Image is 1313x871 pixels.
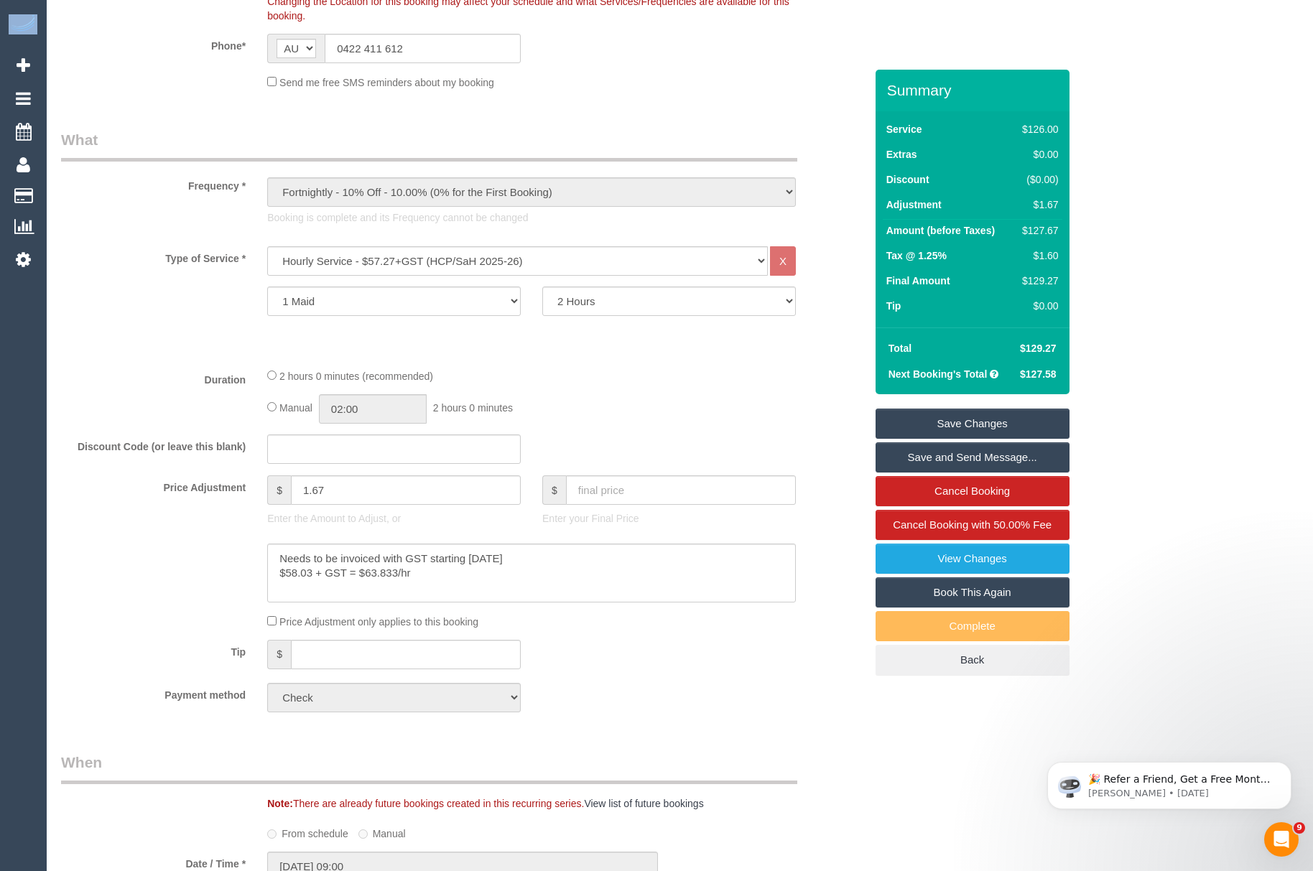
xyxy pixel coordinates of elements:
p: Enter the Amount to Adjust, or [267,511,521,526]
span: Price Adjustment only applies to this booking [279,616,478,628]
span: $127.58 [1020,368,1057,380]
a: Book This Again [876,577,1070,607]
label: From schedule [267,821,348,841]
a: Cancel Booking with 50.00% Fee [876,510,1070,540]
span: Cancel Booking with 50.00% Fee [893,518,1052,531]
label: Price Adjustment [50,475,256,495]
label: Service [886,122,922,136]
input: final price [566,475,796,505]
span: $ [267,640,291,669]
div: $1.60 [1016,248,1058,263]
p: Booking is complete and its Frequency cannot be changed [267,210,796,225]
span: 9 [1294,822,1305,834]
label: Discount Code (or leave this blank) [50,434,256,454]
span: $ [267,475,291,505]
div: ($0.00) [1016,172,1058,187]
div: $0.00 [1016,299,1058,313]
label: Manual [358,821,406,841]
a: Save Changes [876,409,1070,439]
div: There are already future bookings created in this recurring series. [256,796,875,811]
span: Manual [279,402,312,414]
label: Date / Time * [50,852,256,871]
p: Enter your Final Price [542,511,796,526]
a: View Changes [876,544,1070,574]
img: Automaid Logo [9,14,37,34]
div: $129.27 [1016,274,1058,288]
label: Extras [886,147,917,162]
label: Tip [50,640,256,659]
a: Cancel Booking [876,476,1070,506]
label: Payment method [50,683,256,702]
legend: What [61,129,797,162]
label: Phone* [50,34,256,53]
a: Save and Send Message... [876,442,1070,472]
strong: Total [889,343,911,354]
div: $127.67 [1016,223,1058,238]
strong: Next Booking's Total [889,368,988,380]
div: $1.67 [1016,197,1058,212]
label: Discount [886,172,929,187]
label: Duration [50,368,256,387]
a: Back [876,645,1070,675]
a: View list of future bookings [584,798,703,809]
span: 2 hours 0 minutes (recommended) [279,371,433,382]
input: Manual [358,829,368,839]
label: Final Amount [886,274,950,288]
span: 2 hours 0 minutes [433,402,513,414]
iframe: Intercom live chat [1264,822,1299,857]
iframe: Intercom notifications message [1026,732,1313,832]
span: $ [542,475,566,505]
input: Phone* [325,34,521,63]
div: $126.00 [1016,122,1058,136]
legend: When [61,752,797,784]
label: Type of Service * [50,246,256,266]
span: $129.27 [1020,343,1057,354]
span: Send me free SMS reminders about my booking [279,77,494,88]
label: Frequency * [50,174,256,193]
label: Adjustment [886,197,942,212]
strong: Note: [267,798,293,809]
input: From schedule [267,829,277,839]
div: $0.00 [1016,147,1058,162]
label: Tip [886,299,901,313]
label: Tax @ 1.25% [886,248,947,263]
label: Amount (before Taxes) [886,223,995,238]
h3: Summary [887,82,1062,98]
